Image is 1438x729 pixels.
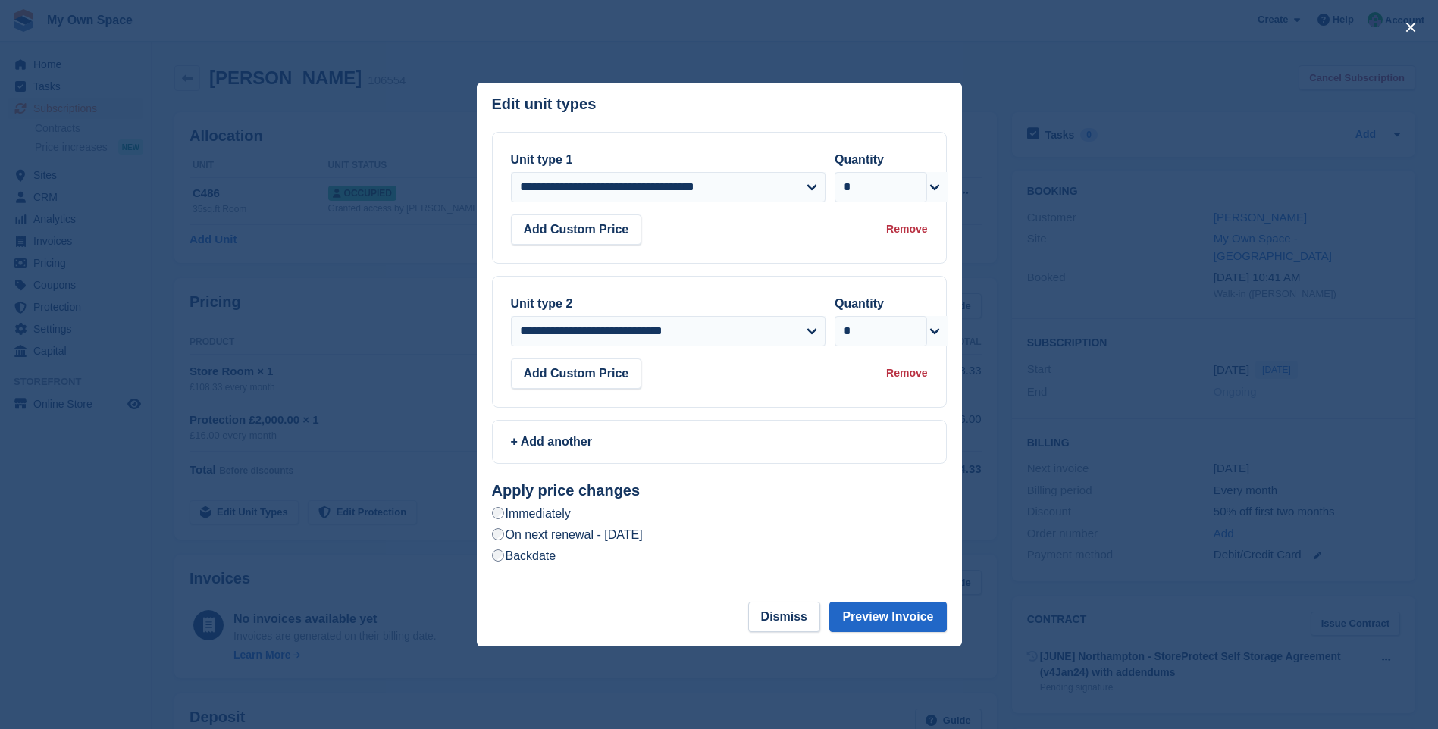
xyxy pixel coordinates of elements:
[1399,15,1423,39] button: close
[511,214,642,245] button: Add Custom Price
[492,95,597,113] p: Edit unit types
[511,297,573,310] label: Unit type 2
[886,221,927,237] div: Remove
[511,358,642,389] button: Add Custom Price
[492,482,641,499] strong: Apply price changes
[511,433,928,451] div: + Add another
[886,365,927,381] div: Remove
[492,505,571,521] label: Immediately
[835,153,884,166] label: Quantity
[492,527,643,543] label: On next renewal - [DATE]
[511,153,573,166] label: Unit type 1
[492,549,504,562] input: Backdate
[492,528,504,540] input: On next renewal - [DATE]
[492,420,947,464] a: + Add another
[492,507,504,519] input: Immediately
[492,548,556,564] label: Backdate
[748,602,820,632] button: Dismiss
[835,297,884,310] label: Quantity
[829,602,946,632] button: Preview Invoice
